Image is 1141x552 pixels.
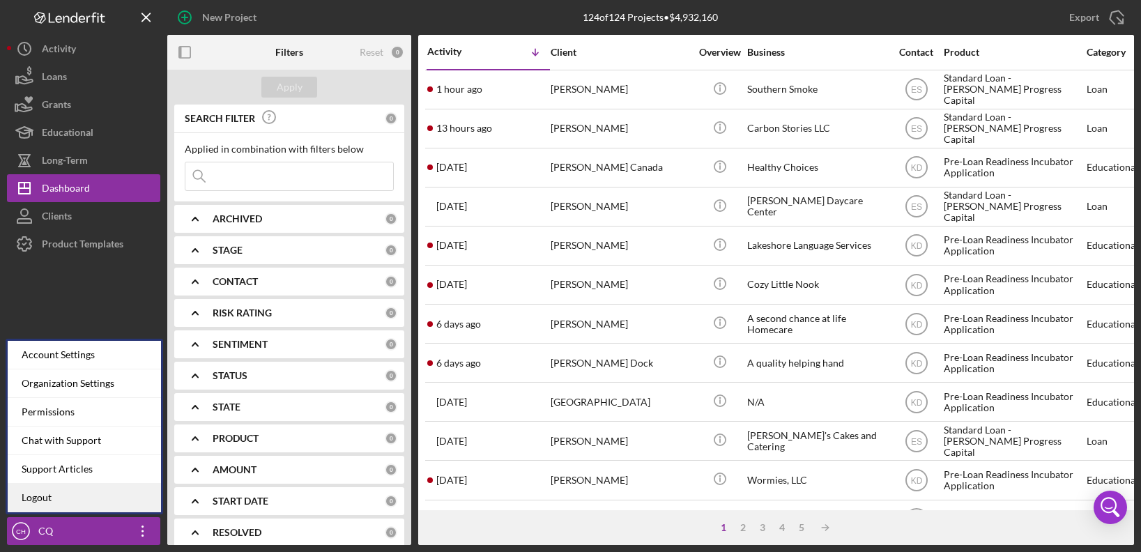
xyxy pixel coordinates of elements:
div: [PERSON_NAME] [551,305,690,342]
div: Pre-Loan Readiness Incubator Application [944,383,1083,420]
div: Account Settings [8,341,161,369]
text: ES [910,436,921,446]
div: Pre-Loan Readiness Incubator Application [944,227,1083,264]
b: STAGE [213,245,243,256]
div: Activity [427,46,489,57]
time: 2025-08-17 00:45 [436,201,467,212]
div: Standard Loan - [PERSON_NAME] Progress Capital [944,188,1083,225]
div: Overview [694,47,746,58]
b: STATE [213,401,240,413]
div: Standard Loan - [PERSON_NAME] Progress Capital [944,71,1083,108]
div: 2 [733,522,753,533]
button: CHCQ [PERSON_NAME] [7,517,160,545]
text: ES [910,124,921,134]
div: 124 of 124 Projects • $4,932,160 [583,12,718,23]
div: 5 [792,522,811,533]
div: Product Templates [42,230,123,261]
div: [PERSON_NAME] [551,266,690,303]
div: Business [747,47,887,58]
b: RESOLVED [213,527,261,538]
div: Open Intercom Messenger [1094,491,1127,524]
div: Dashboard [42,174,90,206]
div: 0 [385,401,397,413]
button: Export [1055,3,1134,31]
b: RISK RATING [213,307,272,319]
b: Filters [275,47,303,58]
div: [PERSON_NAME] [551,110,690,147]
div: New Project [202,3,256,31]
time: 2025-08-14 00:34 [436,397,467,408]
button: Loans [7,63,160,91]
div: [PERSON_NAME] [551,188,690,225]
button: Grants [7,91,160,118]
div: Chat with Support [8,427,161,455]
div: [PERSON_NAME] [551,71,690,108]
time: 2025-08-20 13:53 [436,84,482,95]
div: 0 [385,213,397,225]
div: Wormies, LLC [747,461,887,498]
div: 0 [385,275,397,288]
b: PRODUCT [213,433,259,444]
div: Pre-Loan Readiness Incubator Application [944,501,1083,538]
b: ARCHIVED [213,213,262,224]
div: Pre-Loan Readiness Incubator Application [944,461,1083,498]
div: Pre-Loan Readiness Incubator Application [944,344,1083,381]
div: [PERSON_NAME] [551,501,690,538]
time: 2025-08-18 14:55 [436,162,467,173]
text: KD [910,280,922,290]
time: 2025-08-13 18:24 [436,436,467,447]
text: KD [910,358,922,368]
div: Apply [277,77,303,98]
div: Standard Loan - [PERSON_NAME] Progress Capital [944,422,1083,459]
time: 2025-08-16 03:52 [436,240,467,251]
button: Activity [7,35,160,63]
div: [PERSON_NAME] [551,227,690,264]
div: 1 [714,522,733,533]
div: Carbon Stories LLC [747,110,887,147]
div: A quality helping hand [747,344,887,381]
div: 0 [385,244,397,256]
button: Apply [261,77,317,98]
button: Long-Term [7,146,160,174]
div: Grants [42,91,71,122]
div: 0 [385,369,397,382]
time: 2025-08-20 01:46 [436,123,492,134]
div: Applied in combination with filters below [185,144,394,155]
div: [PERSON_NAME] Daycare Center [747,188,887,225]
div: Pre-Loan Readiness Incubator Application [944,149,1083,186]
div: Contact [890,47,942,58]
text: KD [910,241,922,251]
div: Healthy Choices [747,149,887,186]
div: Clients [42,202,72,233]
button: Clients [7,202,160,230]
div: Organization Settings [8,369,161,398]
b: SEARCH FILTER [185,113,255,124]
time: 2025-08-13 15:34 [436,475,467,486]
div: Permissions [8,398,161,427]
div: [PERSON_NAME] [551,422,690,459]
button: Educational [7,118,160,146]
div: Product [944,47,1083,58]
div: Loans [42,63,67,94]
div: 0 [385,338,397,351]
div: 0 [385,463,397,476]
div: Client [551,47,690,58]
a: Product Templates [7,230,160,258]
div: Lakeshore Language Services [747,227,887,264]
div: 0 [390,45,404,59]
a: Support Articles [8,455,161,484]
div: Standard Loan - [PERSON_NAME] Progress Capital [944,110,1083,147]
div: [PERSON_NAME] [551,461,690,498]
div: 4 [772,522,792,533]
div: Reset [360,47,383,58]
div: [PERSON_NAME]'s Cakes and Catering [747,422,887,459]
text: ES [910,202,921,212]
text: ES [910,85,921,95]
div: Export [1069,3,1099,31]
text: KD [910,163,922,173]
